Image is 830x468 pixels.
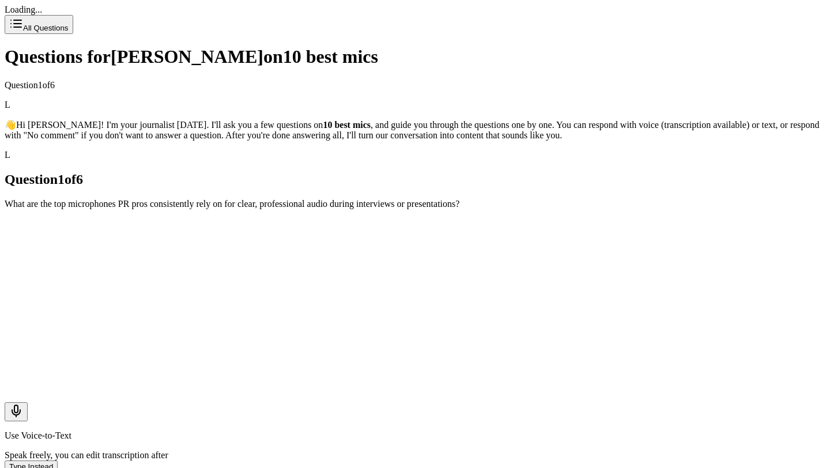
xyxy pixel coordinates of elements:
[5,431,825,441] p: Use Voice-to-Text
[5,15,73,34] button: Show all questions
[5,450,825,461] div: Speak freely, you can edit transcription after
[5,402,28,421] button: Use Voice-to-Text
[5,150,825,160] div: L
[5,46,825,67] h1: Questions for [PERSON_NAME] on 10 best mics
[5,100,825,110] div: L
[323,120,371,130] strong: 10 best mics
[5,120,16,130] span: 👋
[5,119,825,141] p: Hi [PERSON_NAME]! I'm your journalist [DATE]. I'll ask you a few questions on , and guide you thr...
[5,199,825,209] div: What are the top microphones PR pros consistently rely on for clear, professional audio during in...
[5,80,825,90] p: Question 1 of 6
[5,172,83,187] span: Question 1 of 6
[23,24,69,32] span: All Questions
[5,5,42,14] span: Loading...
